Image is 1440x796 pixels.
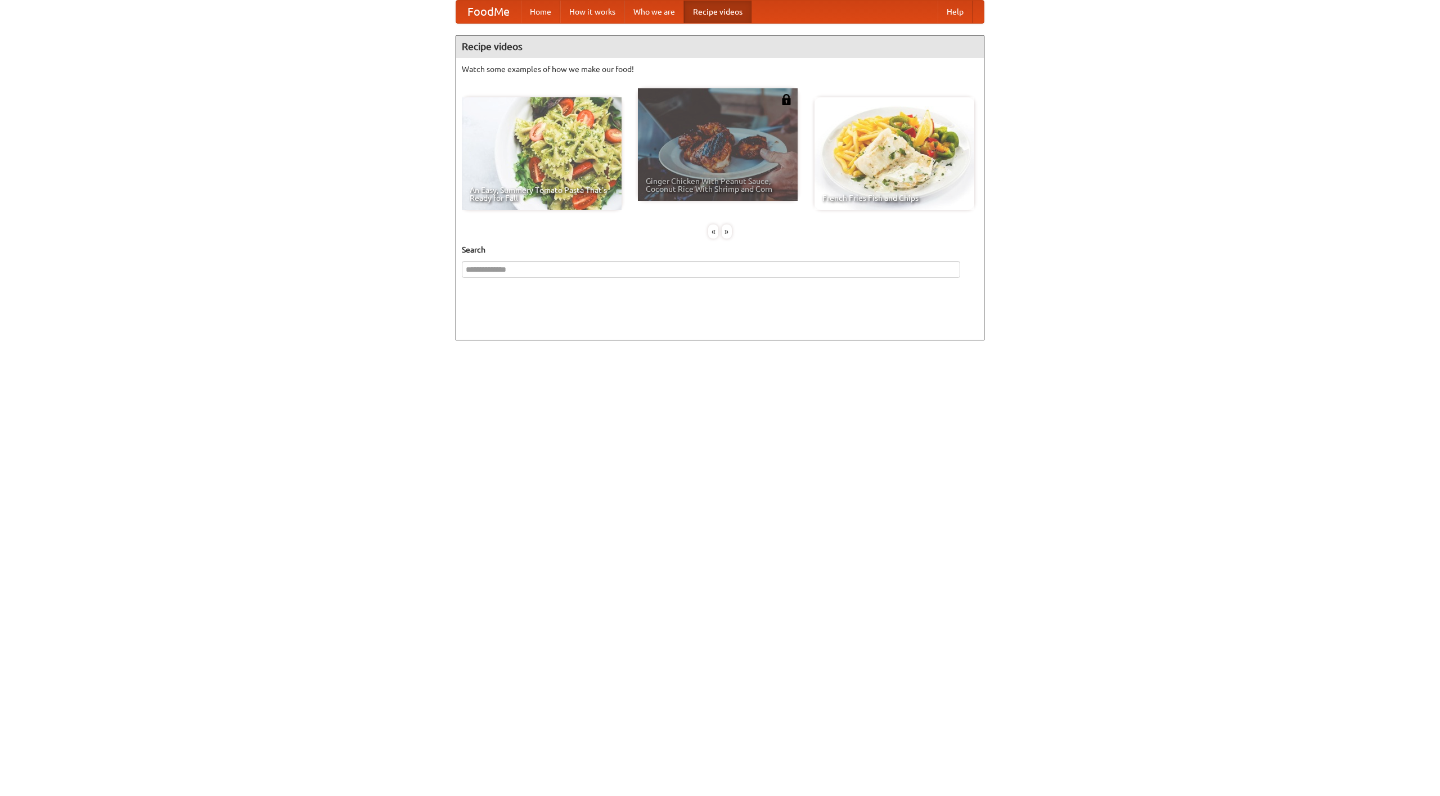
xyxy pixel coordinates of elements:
[456,35,984,58] h4: Recipe videos
[814,97,974,210] a: French Fries Fish and Chips
[462,244,978,255] h5: Search
[470,186,614,202] span: An Easy, Summery Tomato Pasta That's Ready for Fall
[722,224,732,239] div: »
[684,1,751,23] a: Recipe videos
[462,64,978,75] p: Watch some examples of how we make our food!
[781,94,792,105] img: 483408.png
[456,1,521,23] a: FoodMe
[521,1,560,23] a: Home
[708,224,718,239] div: «
[560,1,624,23] a: How it works
[462,97,622,210] a: An Easy, Summery Tomato Pasta That's Ready for Fall
[624,1,684,23] a: Who we are
[822,194,966,202] span: French Fries Fish and Chips
[938,1,973,23] a: Help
